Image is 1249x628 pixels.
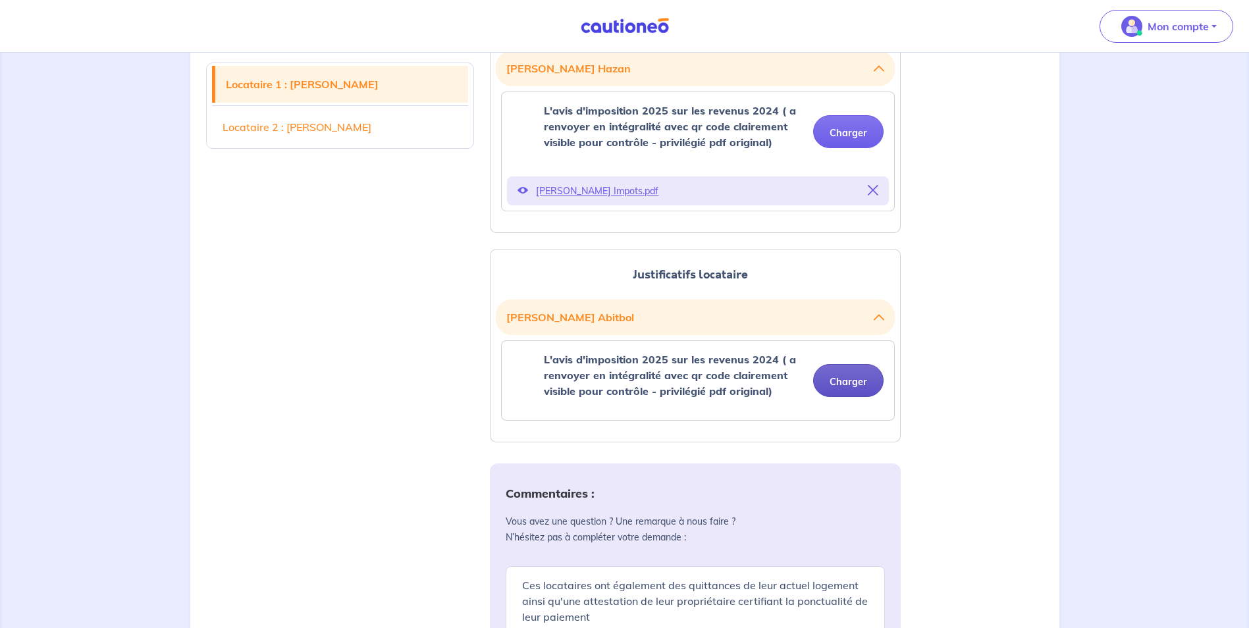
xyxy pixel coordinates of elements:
[501,92,895,211] div: categoryName: lavis-dimposition-2025-sur-les-revenus-2024-a-renvoyer-en-integralite-avec-qr-code-...
[633,266,748,283] span: Justificatifs locataire
[1148,18,1209,34] p: Mon compte
[813,364,884,397] button: Charger
[536,182,860,200] span: [PERSON_NAME] Impots.pdf
[544,353,796,398] strong: L'avis d'imposition 2025 sur les revenus 2024 ( a renvoyer en intégralité avec qr code clairement...
[501,340,895,421] div: categoryName: lavis-dimposition-2025-sur-les-revenus-2024-a-renvoyer-en-integralite-avec-qr-code-...
[215,66,469,103] a: Locataire 1 : [PERSON_NAME]
[1121,16,1142,37] img: illu_account_valid_menu.svg
[518,182,528,200] button: Voir
[506,305,884,330] button: [PERSON_NAME] Abitbol
[1100,10,1233,43] button: illu_account_valid_menu.svgMon compte
[506,486,595,501] strong: Commentaires :
[212,109,469,145] a: Locataire 2 : [PERSON_NAME]
[575,18,674,34] img: Cautioneo
[868,182,878,200] button: Supprimer
[506,56,884,81] button: [PERSON_NAME] Hazan
[544,104,796,149] strong: L'avis d'imposition 2025 sur les revenus 2024 ( a renvoyer en intégralité avec qr code clairement...
[506,513,885,545] p: Vous avez une question ? Une remarque à nous faire ? N’hésitez pas à compléter votre demande :
[813,115,884,148] button: Charger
